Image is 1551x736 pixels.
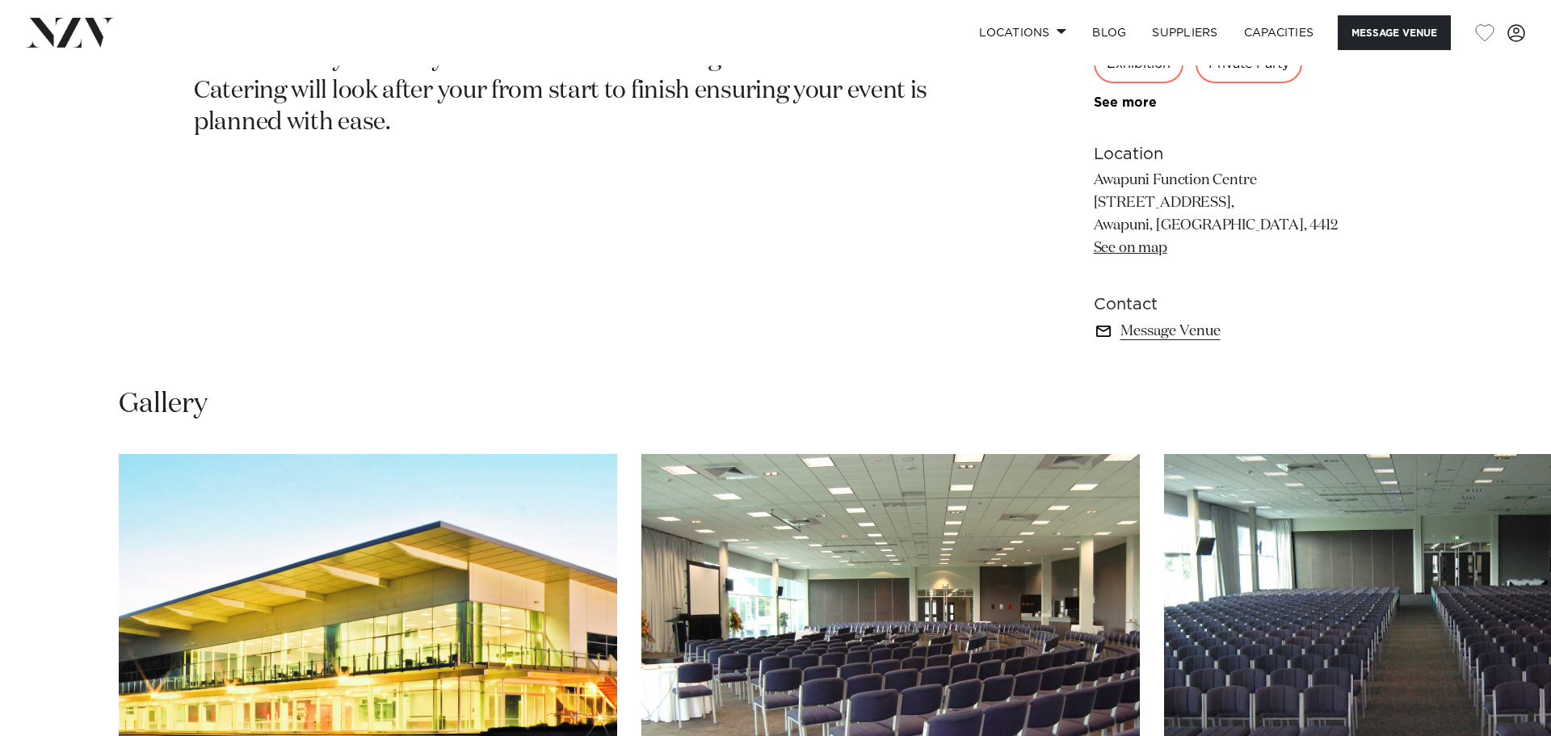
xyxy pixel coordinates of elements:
[1079,15,1139,50] a: BLOG
[966,15,1079,50] a: Locations
[119,386,208,423] h2: Gallery
[1094,170,1357,260] p: Awapuni Function Centre [STREET_ADDRESS], Awapuni, [GEOGRAPHIC_DATA], 4412
[1094,142,1357,166] h6: Location
[1231,15,1327,50] a: Capacities
[1139,15,1230,50] a: SUPPLIERS
[1338,15,1451,50] button: Message Venue
[26,18,114,47] img: nzv-logo.png
[1094,241,1167,255] a: See on map
[1094,320,1357,343] a: Message Venue
[1094,292,1357,317] h6: Contact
